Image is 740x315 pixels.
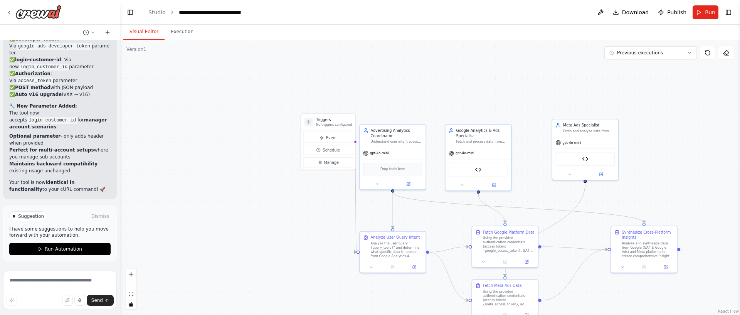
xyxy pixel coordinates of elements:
[126,269,136,279] button: zoom in
[359,124,426,190] div: Advertising Analytics CoordinatorUnderstand user intent about digital advertising data needs and ...
[125,7,136,18] button: Hide left sidebar
[148,8,263,16] nav: breadcrumb
[316,117,352,123] h3: Triggers
[9,70,111,84] li: ✅ : Via parameter
[456,151,474,155] span: gpt-4o-mini
[15,57,61,62] strong: login-customer-id
[9,147,94,153] strong: Perfect for multi-account setups
[9,226,111,238] p: I have some suggestions to help you move forward with your automation.
[405,264,424,271] button: Open in side panel
[9,35,111,56] li: ✅ : Via parameter
[456,140,508,144] div: Fetch and process data from Google Analytics 4 and Google Ads APIs for {query_topic}, using the p...
[9,133,61,139] strong: Optional parameter
[9,161,98,167] strong: Maintains backward compatibility
[74,295,85,306] button: Click to speak your automation idea
[9,103,77,109] strong: 🔧 New Parameter Added:
[101,28,114,37] button: Start a new chat
[62,295,73,306] button: Upload files
[622,229,674,240] div: Synthesize Cross-Platform Insights
[9,160,111,174] li: - existing usage unchanged
[126,279,136,289] button: zoom out
[472,226,538,268] div: Fetch Google Platform DataUsing the provided authentication credentials (access token: {google_ac...
[9,179,111,193] p: Your tool is now to your cURL command! 🚀
[323,147,340,153] span: Schedule
[15,92,62,97] strong: Auto v16 upgrade
[9,147,111,160] li: where you manage sub-accounts
[148,9,166,15] a: Studio
[80,28,98,37] button: Switch to previous chat
[316,123,352,127] p: No triggers configured
[483,290,535,307] div: Using the provided authentication credentials (access token: {meta_access_token}, ad account ID: ...
[9,243,111,255] button: Run Automation
[126,269,136,309] div: React Flow controls
[19,64,69,71] code: login_customer_id
[393,181,423,187] button: Open in side panel
[563,123,615,128] div: Meta Ads Specialist
[382,264,404,271] button: No output available
[359,231,426,273] div: Analyze User Query IntentAnalyze the user query "{query_topic}" and determine what specific data ...
[617,50,663,56] span: Previous executions
[390,192,647,222] g: Edge from 26cbb366-db47-4a76-ad72-aa27c07d4c07 to e85578d0-1ba6-40e0-a8c8-7701f12dabe7
[90,212,111,220] button: Dismiss
[542,247,608,303] g: Edge from c9bddde3-60f8-4fdf-a419-9607361dbe75 to e85578d0-1ba6-40e0-a8c8-7701f12dabe7
[18,213,44,219] span: Suggestion
[656,264,675,271] button: Open in side panel
[582,156,589,162] img: Meta API Request Tool
[17,43,92,50] code: google_ads_developer_token
[655,5,690,19] button: Publish
[15,85,50,90] strong: POST method
[6,295,17,306] button: Improve this prompt
[517,259,536,265] button: Open in side panel
[633,264,656,271] button: No output available
[502,183,588,276] g: Edge from 6b7cb18e-31f8-4f2d-a097-d5caa2d454d4 to c9bddde3-60f8-4fdf-a419-9607361dbe75
[604,46,697,59] button: Previous executions
[301,113,356,170] div: TriggersNo triggers configuredEventScheduleManage
[370,128,422,139] div: Advertising Analytics Coordinator
[542,244,608,252] g: Edge from 3d490a59-76e1-471f-ad27-eaae724f67ef to e85578d0-1ba6-40e0-a8c8-7701f12dabe7
[303,133,353,143] button: Event
[165,24,200,40] button: Execution
[370,140,422,144] div: Understand user intent about digital advertising data needs and coordinate data collection from G...
[723,7,734,18] button: Show right sidebar
[9,109,111,130] p: The tool now accepts for :
[586,171,616,178] button: Open in side panel
[667,8,686,16] span: Publish
[380,167,405,172] span: Drop tools here
[622,8,649,16] span: Download
[326,135,337,140] span: Event
[610,226,677,273] div: Synthesize Cross-Platform InsightsAnalyze and synthesize data from Google (GA4 & Google Ads) and ...
[563,129,615,133] div: Fetch and analyze data from Meta Ads (Facebook/Instagram) API for {query_topic}, using the provid...
[91,297,103,303] span: Send
[370,241,422,258] div: Analyze the user query "{query_topic}" and determine what specific data is needed from Google Ana...
[552,119,619,180] div: Meta Ads SpecialistFetch and analyze data from Meta Ads (Facebook/Instagram) API for {query_topic...
[123,24,165,40] button: Visual Editor
[475,167,482,173] img: Google API Request Tool
[45,246,82,252] span: Run Automation
[87,295,114,306] button: Send
[9,91,111,98] li: ✅ (vXX → v16)
[126,299,136,309] button: toggle interactivity
[429,244,469,255] g: Edge from ceeff12a-ac7c-42ef-a0b4-83bab70c8a05 to 3d490a59-76e1-471f-ad27-eaae724f67ef
[370,151,388,155] span: gpt-4o-mini
[15,71,50,76] strong: Authorization
[27,117,77,124] code: login_customer_id
[718,309,739,313] a: React Flow attribution
[303,145,353,155] button: Schedule
[17,77,53,84] code: access_token
[390,192,395,228] g: Edge from 26cbb366-db47-4a76-ad72-aa27c07d4c07 to ceeff12a-ac7c-42ef-a0b4-83bab70c8a05
[693,5,718,19] button: Run
[483,236,535,253] div: Using the provided authentication credentials (access token: {google_access_token}, GA4 property ...
[370,235,420,240] div: Analyze User Query Intent
[9,84,111,91] li: ✅ with JSON payload
[476,194,508,223] g: Edge from 5d8d5f14-4eba-4f32-ad0a-bec13fce0759 to 3d490a59-76e1-471f-ad27-eaae724f67ef
[479,182,509,189] button: Open in side panel
[562,140,581,145] span: gpt-4o-mini
[126,46,146,52] div: Version 1
[324,160,339,165] span: Manage
[15,5,62,19] img: Logo
[445,124,511,191] div: Google Analytics & Ads SpecialistFetch and process data from Google Analytics 4 and Google Ads AP...
[483,283,522,288] div: Fetch Meta Ads Data
[705,8,715,16] span: Run
[610,5,652,19] button: Download
[622,241,674,258] div: Analyze and synthesize data from Google (GA4 & Google Ads) and Meta platforms to create comprehen...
